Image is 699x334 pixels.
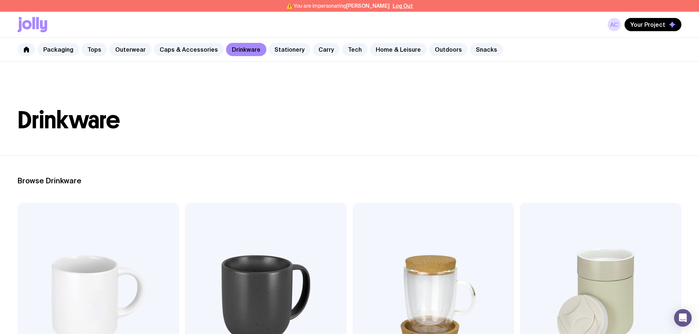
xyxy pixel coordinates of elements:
[393,3,413,9] button: Log Out
[81,43,107,56] a: Tops
[18,176,681,185] h2: Browse Drinkware
[630,21,665,28] span: Your Project
[342,43,368,56] a: Tech
[313,43,340,56] a: Carry
[226,43,266,56] a: Drinkware
[608,18,621,31] a: AC
[346,3,390,9] span: [PERSON_NAME]
[286,3,390,9] span: ⚠️ You are impersonating
[625,18,681,31] button: Your Project
[109,43,152,56] a: Outerwear
[154,43,224,56] a: Caps & Accessories
[18,109,681,132] h1: Drinkware
[370,43,427,56] a: Home & Leisure
[429,43,468,56] a: Outdoors
[269,43,310,56] a: Stationery
[470,43,503,56] a: Snacks
[37,43,79,56] a: Packaging
[674,309,692,327] div: Open Intercom Messenger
